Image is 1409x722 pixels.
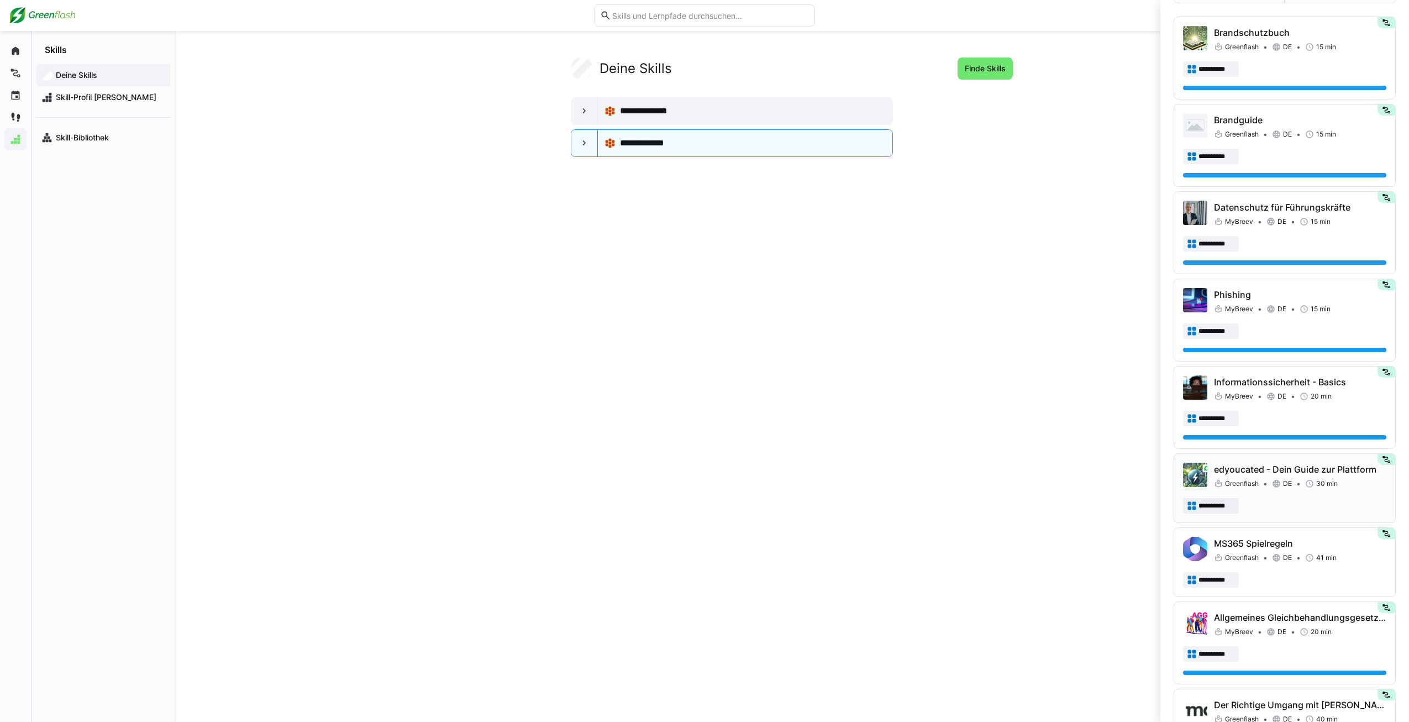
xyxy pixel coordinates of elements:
[1214,698,1386,711] p: Der Richtige Umgang mit [PERSON_NAME]
[1283,553,1292,562] span: DE
[1214,201,1386,214] p: Datenschutz für Führungskräfte
[1316,43,1336,51] span: 15 min
[54,92,165,103] span: Skill-Profil [PERSON_NAME]
[963,63,1007,74] span: Finde Skills
[1316,553,1337,562] span: 41 min
[1183,288,1207,312] img: Phishing
[1214,463,1386,476] p: edyoucated - Dein Guide zur Plattform
[1277,305,1286,313] span: DE
[1225,43,1259,51] span: Greenflash
[1225,217,1253,226] span: MyBreev
[1214,375,1386,389] p: Informationssicherheit - Basics
[1311,305,1331,313] span: 15 min
[1316,130,1336,139] span: 15 min
[1225,627,1253,636] span: MyBreev
[1183,375,1207,400] img: Informationssicherheit - Basics
[1225,392,1253,401] span: MyBreev
[1311,217,1331,226] span: 15 min
[1183,113,1207,138] img: Brandguide
[1214,611,1386,624] p: Allgemeines Gleichbehandlungsgesetz: Kein Raum für Diskriminierung
[611,11,809,20] input: Skills und Lernpfade durchsuchen…
[1277,627,1286,636] span: DE
[1283,479,1292,488] span: DE
[1183,463,1207,487] img: edyoucated - Dein Guide zur Plattform
[1183,611,1207,635] img: Allgemeines Gleichbehandlungsgesetz: Kein Raum für Diskriminierung
[1225,130,1259,139] span: Greenflash
[1311,627,1332,636] span: 20 min
[1225,553,1259,562] span: Greenflash
[1225,305,1253,313] span: MyBreev
[1277,392,1286,401] span: DE
[1214,537,1386,550] p: MS365 Spielregeln
[600,60,672,77] h2: Deine Skills
[1277,217,1286,226] span: DE
[958,57,1013,80] button: Finde Skills
[1183,201,1207,225] img: Datenschutz für Führungskräfte
[1214,288,1386,301] p: Phishing
[1214,26,1386,39] p: Brandschutzbuch
[1283,43,1292,51] span: DE
[1183,26,1207,50] img: Brandschutzbuch
[1183,537,1207,561] img: MS365 Spielregeln
[1225,479,1259,488] span: Greenflash
[1214,113,1386,127] p: Brandguide
[1283,130,1292,139] span: DE
[1311,392,1332,401] span: 20 min
[1316,479,1338,488] span: 30 min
